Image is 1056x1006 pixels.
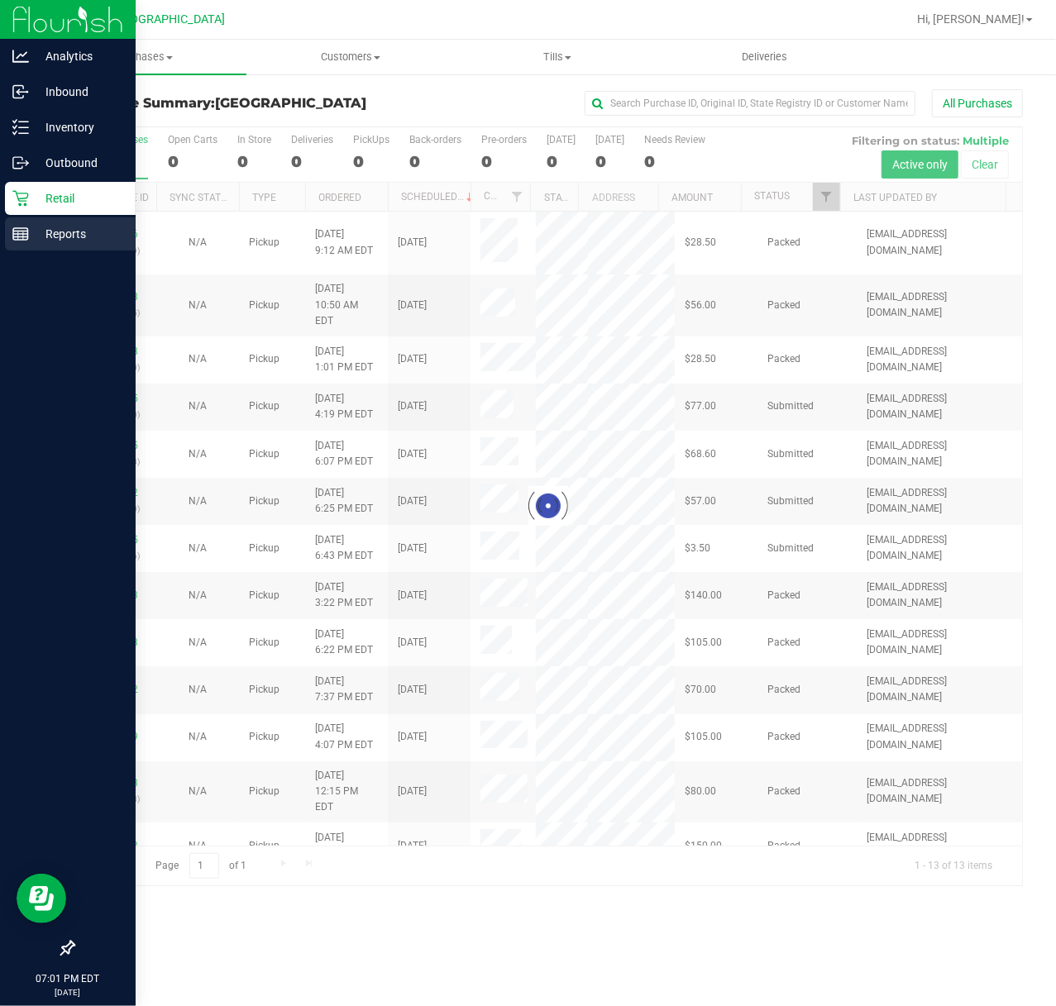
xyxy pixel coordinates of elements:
[29,82,128,102] p: Inbound
[17,874,66,923] iframe: Resource center
[917,12,1025,26] span: Hi, [PERSON_NAME]!
[215,95,366,111] span: [GEOGRAPHIC_DATA]
[932,89,1023,117] button: All Purchases
[585,91,915,116] input: Search Purchase ID, Original ID, State Registry ID or Customer Name...
[246,40,453,74] a: Customers
[12,155,29,171] inline-svg: Outbound
[12,226,29,242] inline-svg: Reports
[29,117,128,137] p: Inventory
[12,119,29,136] inline-svg: Inventory
[73,96,389,111] h3: Purchase Summary:
[40,50,246,64] span: Purchases
[7,971,128,986] p: 07:01 PM EDT
[29,153,128,173] p: Outbound
[12,190,29,207] inline-svg: Retail
[719,50,810,64] span: Deliveries
[29,46,128,66] p: Analytics
[661,40,867,74] a: Deliveries
[29,188,128,208] p: Retail
[7,986,128,999] p: [DATE]
[40,40,246,74] a: Purchases
[112,12,226,26] span: [GEOGRAPHIC_DATA]
[29,224,128,244] p: Reports
[247,50,452,64] span: Customers
[455,50,660,64] span: Tills
[12,48,29,64] inline-svg: Analytics
[454,40,661,74] a: Tills
[12,83,29,100] inline-svg: Inbound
